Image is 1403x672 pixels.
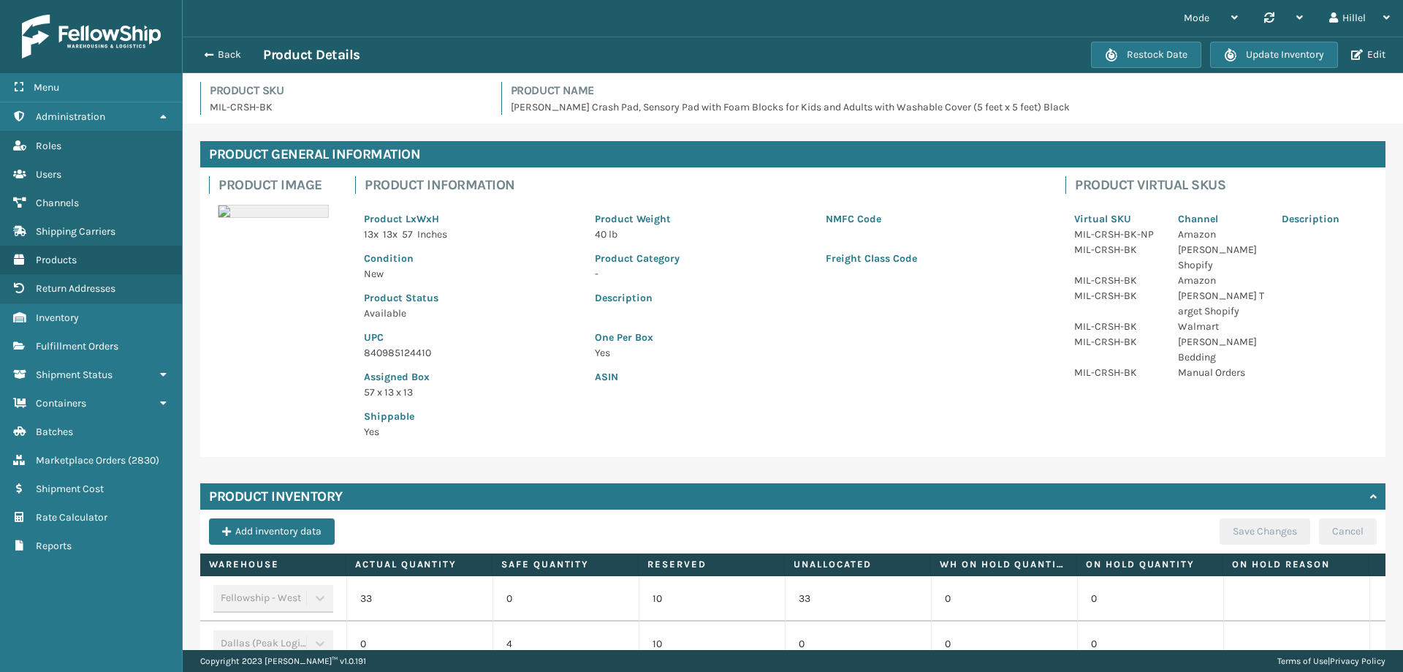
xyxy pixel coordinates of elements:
span: Users [36,168,61,181]
p: [PERSON_NAME] Crash Pad, Sensory Pad with Foam Blocks for Kids and Adults with Washable Cover (5 ... [511,99,1386,115]
p: Yes [595,345,1039,360]
td: 33 [785,576,931,622]
p: UPC [364,330,577,345]
td: 0 [346,622,493,667]
p: MIL-CRSH-BK [1074,319,1160,334]
p: - [595,266,808,282]
span: Inches [417,228,447,241]
td: 0 [1077,576,1223,622]
p: Walmart [1178,319,1264,334]
span: Administration [36,110,105,123]
button: Add inventory data [209,518,335,545]
img: 51104088640_40f294f443_o-scaled-700x700.jpg [218,205,329,218]
label: Warehouse [209,558,337,571]
td: 0 [1077,622,1223,667]
p: MIL-CRSH-BK [1074,334,1160,350]
p: Product Status [364,290,577,306]
span: Batches [36,426,73,438]
p: Description [1282,211,1368,227]
a: Privacy Policy [1330,656,1385,666]
p: NMFC Code [826,211,1039,227]
button: Restock Date [1091,42,1201,68]
p: MIL-CRSH-BK [1074,242,1160,257]
h4: Product Name [511,82,1386,99]
label: Actual Quantity [355,558,483,571]
p: Assigned Box [364,369,577,385]
p: Manual Orders [1178,365,1264,380]
span: Menu [34,81,59,94]
span: Shipment Cost [36,483,104,495]
p: Condition [364,251,577,266]
p: Shippable [364,409,577,424]
span: 40 lb [595,228,617,241]
h4: Product Inventory [209,488,343,505]
span: Fulfillment Orders [36,340,118,352]
span: Reports [36,540,72,552]
span: Containers [36,397,86,409]
p: 840985124410 [364,345,577,360]
h4: Product Image [218,176,338,194]
span: Products [36,254,77,266]
span: ( 2830 ) [128,454,159,467]
p: MIL-CRSH-BK [1074,273,1160,288]
p: Product Category [595,251,808,266]
p: MIL-CRSH-BK [1074,288,1160,303]
button: Edit [1347,48,1390,61]
td: 33 [346,576,493,622]
span: 13 x [383,228,398,241]
span: Shipping Carriers [36,225,115,238]
label: Safe Quantity [501,558,629,571]
span: 57 [402,228,413,241]
h4: Product General Information [200,141,1385,167]
p: MIL-CRSH-BK [1074,365,1160,380]
img: logo [22,15,161,58]
span: Roles [36,140,61,152]
a: Terms of Use [1277,656,1328,666]
p: 10 [653,592,772,606]
span: Return Addresses [36,282,115,295]
button: Save Changes [1220,518,1310,545]
h4: Product SKU [210,82,484,99]
p: Amazon [1178,227,1264,242]
p: [PERSON_NAME] Bedding [1178,334,1264,365]
h3: Product Details [263,46,360,64]
p: New [364,266,577,282]
span: Shipment Status [36,369,113,381]
td: 0 [493,576,639,622]
label: Unallocated [794,558,921,571]
p: MIL-CRSH-BK-NP [1074,227,1160,242]
p: ASIN [595,369,1039,385]
button: Back [196,48,263,61]
p: Yes [364,424,577,439]
td: 4 [493,622,639,667]
label: Reserved [647,558,775,571]
p: MIL-CRSH-BK [210,99,484,115]
button: Update Inventory [1210,42,1338,68]
label: WH On hold quantity [940,558,1068,571]
p: Product Weight [595,211,808,227]
p: Freight Class Code [826,251,1039,266]
td: 0 [931,576,1077,622]
p: One Per Box [595,330,1039,345]
h4: Product Information [365,176,1048,194]
label: On Hold Quantity [1086,558,1214,571]
p: 10 [653,637,772,652]
p: Product LxWxH [364,211,577,227]
span: Channels [36,197,79,209]
p: [PERSON_NAME] Shopify [1178,242,1264,273]
p: Available [364,306,577,321]
td: 0 [785,622,931,667]
p: [PERSON_NAME] Target Shopify [1178,288,1264,319]
p: Amazon [1178,273,1264,288]
td: 0 [931,622,1077,667]
span: Rate Calculator [36,511,107,524]
button: Cancel [1319,518,1377,545]
span: Marketplace Orders [36,454,126,467]
label: On Hold Reason [1232,558,1360,571]
p: Copyright 2023 [PERSON_NAME]™ v 1.0.191 [200,650,366,672]
div: | [1277,650,1385,672]
span: Mode [1184,12,1209,24]
p: Virtual SKU [1074,211,1160,227]
p: 57 x 13 x 13 [364,385,577,400]
span: 13 x [364,228,379,241]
